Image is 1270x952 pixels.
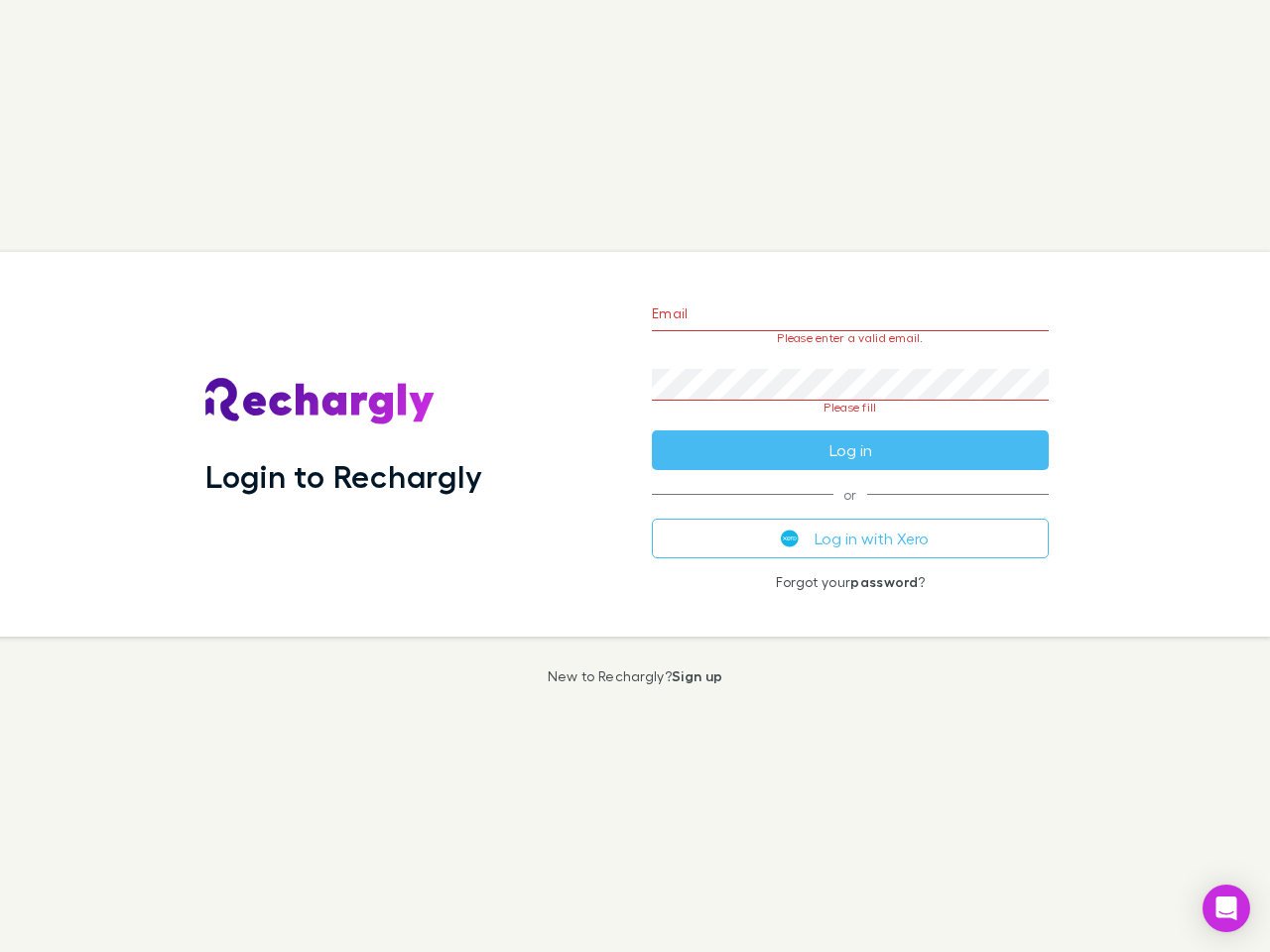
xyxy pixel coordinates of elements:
a: password [850,573,918,590]
p: Please enter a valid email. [652,331,1049,345]
img: Xero's logo [781,530,799,547]
button: Log in [652,430,1049,470]
div: Open Intercom Messenger [1203,885,1250,932]
p: New to Rechargly? [548,668,723,684]
button: Log in with Xero [652,519,1049,558]
p: Please fill [652,401,1049,415]
a: Sign up [672,667,722,684]
h1: Login to Rechargly [205,457,482,495]
span: or [652,494,1049,495]
p: Forgot your ? [652,574,1049,590]
img: Rechargly's Logo [205,378,436,425]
